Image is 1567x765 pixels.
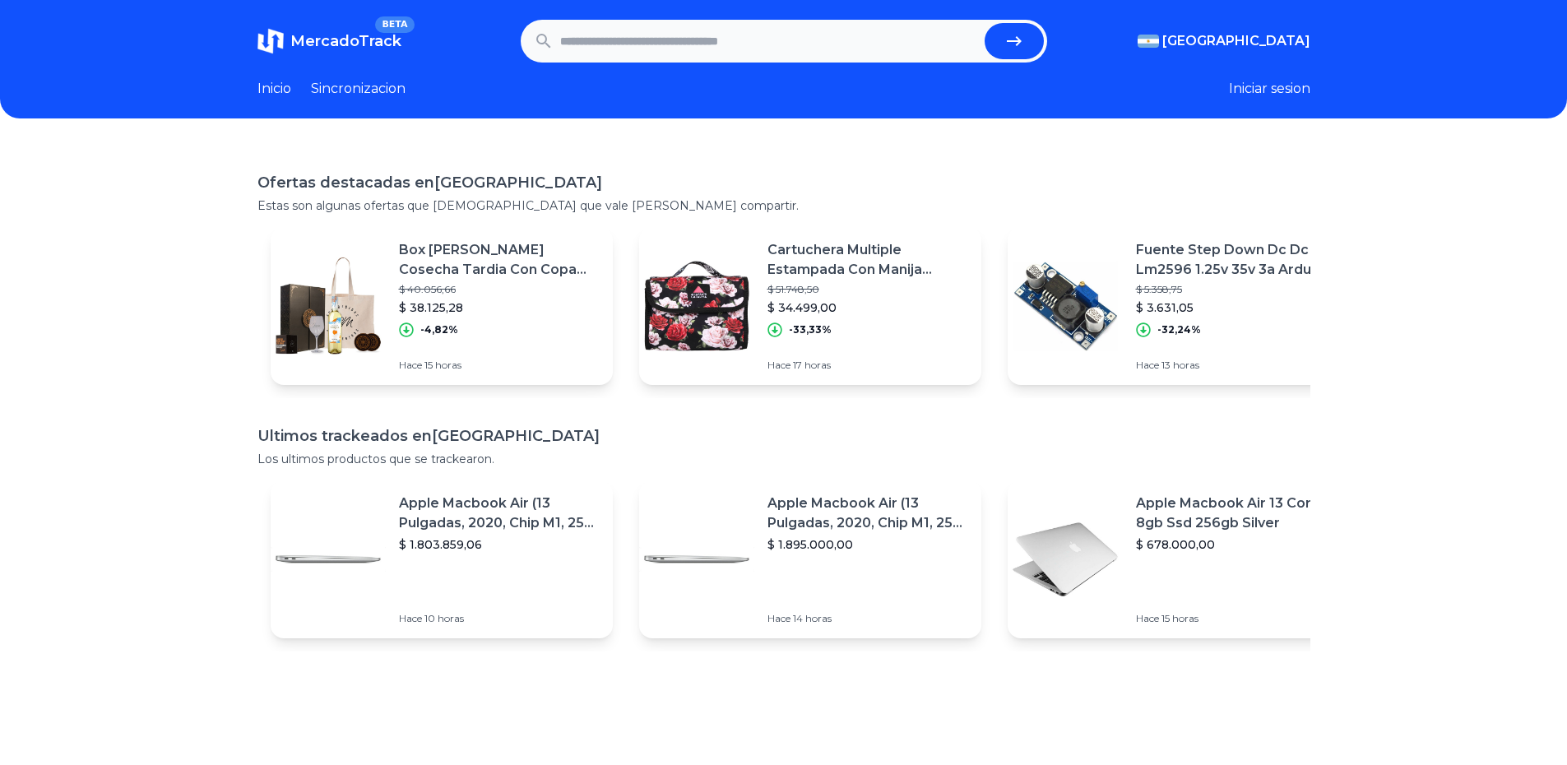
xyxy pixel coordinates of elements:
[767,536,968,553] p: $ 1.895.000,00
[257,79,291,99] a: Inicio
[271,480,613,638] a: Featured imageApple Macbook Air (13 Pulgadas, 2020, Chip M1, 256 Gb De Ssd, 8 Gb De Ram) - Plata$...
[271,227,613,385] a: Featured imageBox [PERSON_NAME] Cosecha Tardia Con Copa Transparente Grabada$ 40.056,66$ 38.125,2...
[1138,35,1159,48] img: Argentina
[1136,359,1337,372] p: Hace 13 horas
[1008,248,1123,364] img: Featured image
[399,359,600,372] p: Hace 15 horas
[271,502,386,617] img: Featured image
[257,28,284,54] img: MercadoTrack
[789,323,832,336] p: -33,33%
[767,299,968,316] p: $ 34.499,00
[639,227,981,385] a: Featured imageCartuchera Multiple Estampada Con Manija Agarrate Catalina$ 51.748,50$ 34.499,00-33...
[1229,79,1310,99] button: Iniciar sesion
[639,502,754,617] img: Featured image
[1136,240,1337,280] p: Fuente Step Down Dc Dc Lm2596 1.25v 35v 3a Arduino Nubbeo
[767,283,968,296] p: $ 51.748,50
[1136,494,1337,533] p: Apple Macbook Air 13 Core I5 8gb Ssd 256gb Silver
[1138,31,1310,51] button: [GEOGRAPHIC_DATA]
[767,240,968,280] p: Cartuchera Multiple Estampada Con Manija Agarrate Catalina
[1157,323,1201,336] p: -32,24%
[1136,299,1337,316] p: $ 3.631,05
[257,197,1310,214] p: Estas son algunas ofertas que [DEMOGRAPHIC_DATA] que vale [PERSON_NAME] compartir.
[767,359,968,372] p: Hace 17 horas
[639,248,754,364] img: Featured image
[767,612,968,625] p: Hace 14 horas
[399,494,600,533] p: Apple Macbook Air (13 Pulgadas, 2020, Chip M1, 256 Gb De Ssd, 8 Gb De Ram) - Plata
[257,451,1310,467] p: Los ultimos productos que se trackearon.
[257,28,401,54] a: MercadoTrackBETA
[271,248,386,364] img: Featured image
[767,494,968,533] p: Apple Macbook Air (13 Pulgadas, 2020, Chip M1, 256 Gb De Ssd, 8 Gb De Ram) - Plata
[399,612,600,625] p: Hace 10 horas
[375,16,414,33] span: BETA
[420,323,458,336] p: -4,82%
[399,283,600,296] p: $ 40.056,66
[311,79,406,99] a: Sincronizacion
[399,299,600,316] p: $ 38.125,28
[399,240,600,280] p: Box [PERSON_NAME] Cosecha Tardia Con Copa Transparente Grabada
[639,480,981,638] a: Featured imageApple Macbook Air (13 Pulgadas, 2020, Chip M1, 256 Gb De Ssd, 8 Gb De Ram) - Plata$...
[399,536,600,553] p: $ 1.803.859,06
[1008,227,1350,385] a: Featured imageFuente Step Down Dc Dc Lm2596 1.25v 35v 3a Arduino Nubbeo$ 5.358,75$ 3.631,05-32,24...
[1136,612,1337,625] p: Hace 15 horas
[1008,502,1123,617] img: Featured image
[1162,31,1310,51] span: [GEOGRAPHIC_DATA]
[257,171,1310,194] h1: Ofertas destacadas en [GEOGRAPHIC_DATA]
[1136,283,1337,296] p: $ 5.358,75
[1008,480,1350,638] a: Featured imageApple Macbook Air 13 Core I5 8gb Ssd 256gb Silver$ 678.000,00Hace 15 horas
[257,424,1310,447] h1: Ultimos trackeados en [GEOGRAPHIC_DATA]
[290,32,401,50] span: MercadoTrack
[1136,536,1337,553] p: $ 678.000,00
